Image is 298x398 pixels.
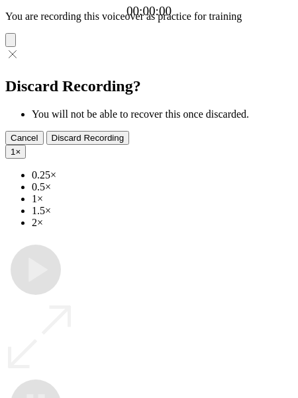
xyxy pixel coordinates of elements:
li: 0.25× [32,169,293,181]
h2: Discard Recording? [5,77,293,95]
li: 1.5× [32,205,293,217]
span: 1 [11,147,15,157]
p: You are recording this voiceover as practice for training [5,11,293,22]
li: 2× [32,217,293,229]
li: You will not be able to recover this once discarded. [32,108,293,120]
button: Cancel [5,131,44,145]
a: 00:00:00 [126,4,172,19]
button: Discard Recording [46,131,130,145]
li: 1× [32,193,293,205]
li: 0.5× [32,181,293,193]
button: 1× [5,145,26,159]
